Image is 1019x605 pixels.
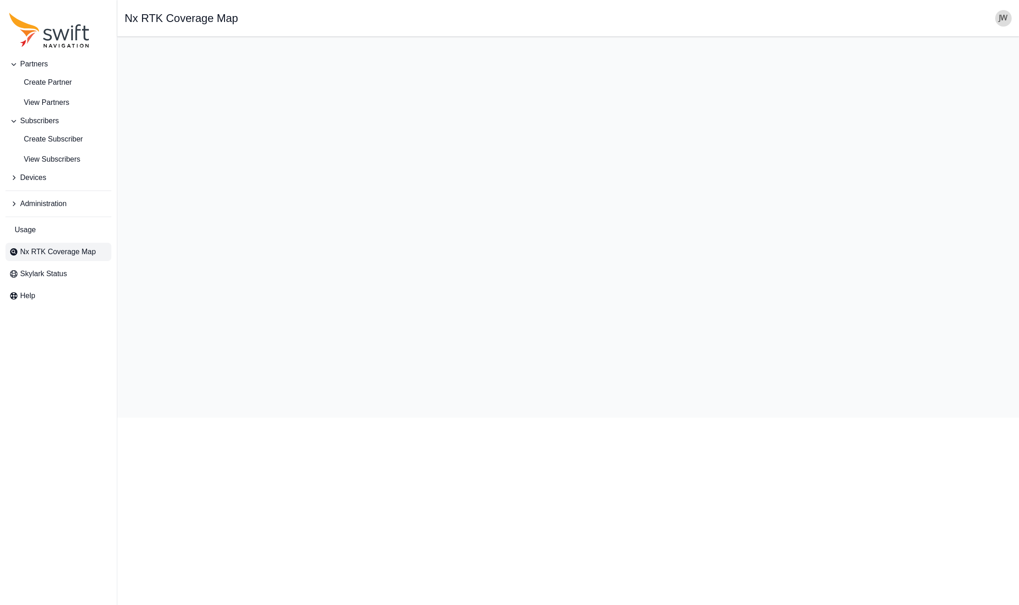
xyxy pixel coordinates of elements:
[15,224,36,235] span: Usage
[20,246,96,257] span: Nx RTK Coverage Map
[5,93,111,112] a: View Partners
[9,97,69,108] span: View Partners
[20,172,46,183] span: Devices
[5,195,111,213] button: Administration
[5,287,111,305] a: Help
[9,134,83,145] span: Create Subscriber
[20,115,59,126] span: Subscribers
[20,268,67,279] span: Skylark Status
[5,73,111,92] a: create-partner
[5,130,111,148] a: Create Subscriber
[20,290,35,301] span: Help
[5,265,111,283] a: Skylark Status
[20,59,48,70] span: Partners
[20,198,66,209] span: Administration
[9,77,72,88] span: Create Partner
[5,221,111,239] a: Usage
[5,55,111,73] button: Partners
[9,154,80,165] span: View Subscribers
[125,13,238,24] h1: Nx RTK Coverage Map
[5,243,111,261] a: Nx RTK Coverage Map
[125,44,1012,410] iframe: RTK Map
[5,112,111,130] button: Subscribers
[5,169,111,187] button: Devices
[995,10,1012,27] img: user photo
[5,150,111,169] a: View Subscribers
